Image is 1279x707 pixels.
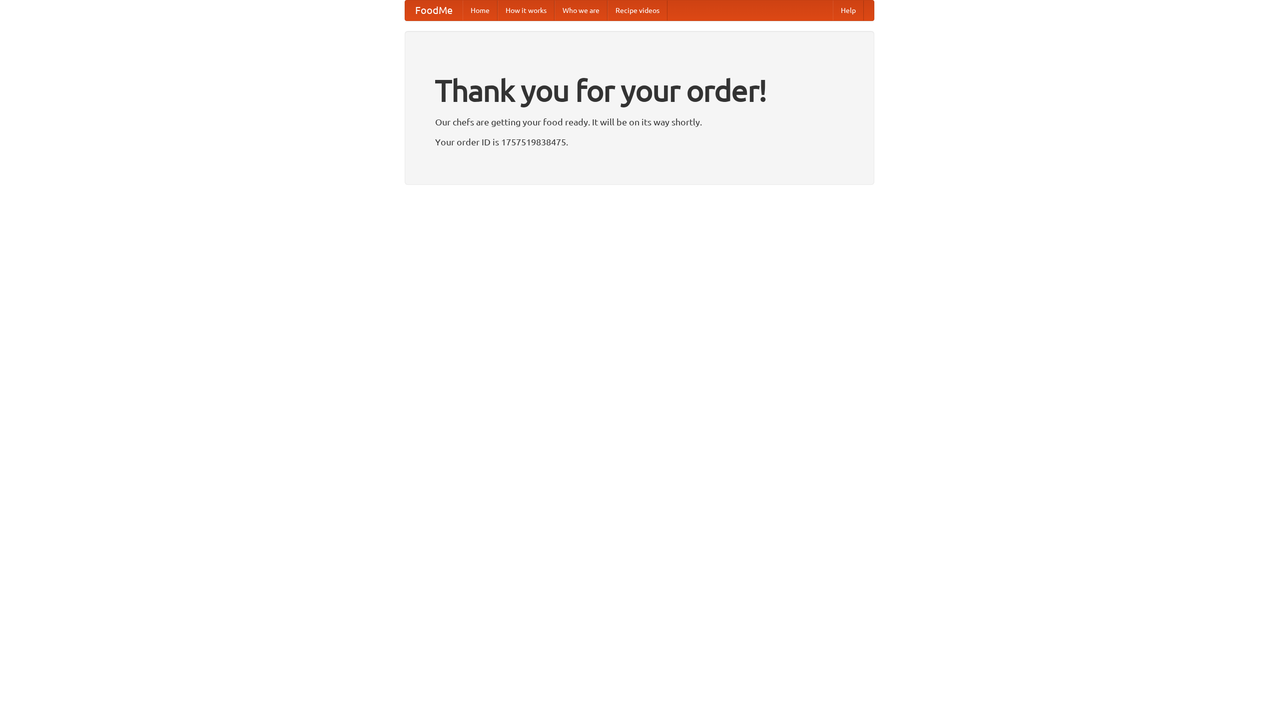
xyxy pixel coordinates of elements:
a: Recipe videos [608,0,667,20]
h1: Thank you for your order! [435,66,844,114]
p: Your order ID is 1757519838475. [435,134,844,149]
a: Who we are [555,0,608,20]
a: How it works [498,0,555,20]
a: Home [463,0,498,20]
p: Our chefs are getting your food ready. It will be on its way shortly. [435,114,844,129]
a: Help [833,0,864,20]
a: FoodMe [405,0,463,20]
